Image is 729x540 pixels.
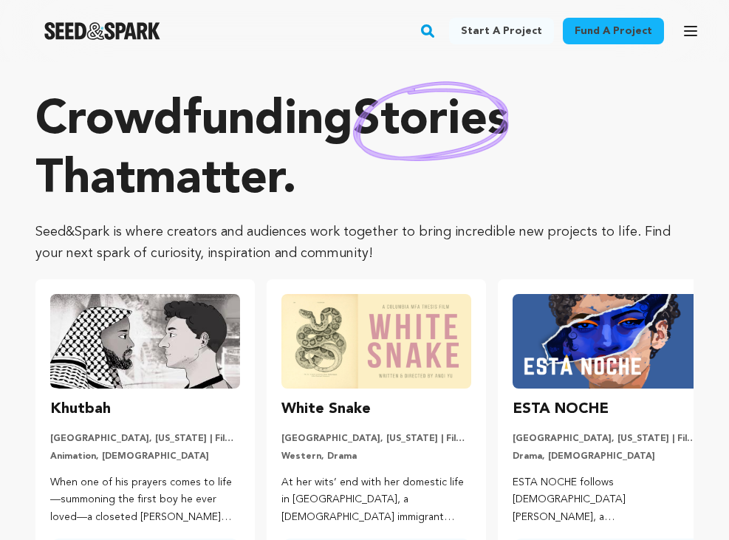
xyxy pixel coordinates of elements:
[50,474,240,527] p: When one of his prayers comes to life—summoning the first boy he ever loved—a closeted [PERSON_NA...
[353,81,509,162] img: hand sketched image
[281,451,471,462] p: Western, Drama
[513,433,702,445] p: [GEOGRAPHIC_DATA], [US_STATE] | Film Short
[44,22,160,40] img: Seed&Spark Logo Dark Mode
[281,397,371,421] h3: White Snake
[50,433,240,445] p: [GEOGRAPHIC_DATA], [US_STATE] | Film Short
[449,18,554,44] a: Start a project
[44,22,160,40] a: Seed&Spark Homepage
[135,157,282,204] span: matter
[281,474,471,527] p: At her wits’ end with her domestic life in [GEOGRAPHIC_DATA], a [DEMOGRAPHIC_DATA] immigrant moth...
[513,397,609,421] h3: ESTA NOCHE
[50,451,240,462] p: Animation, [DEMOGRAPHIC_DATA]
[35,92,694,210] p: Crowdfunding that .
[35,222,694,264] p: Seed&Spark is where creators and audiences work together to bring incredible new projects to life...
[563,18,664,44] a: Fund a project
[50,294,240,389] img: Khutbah image
[513,294,702,389] img: ESTA NOCHE image
[513,474,702,527] p: ESTA NOCHE follows [DEMOGRAPHIC_DATA] [PERSON_NAME], a [DEMOGRAPHIC_DATA], homeless runaway, conf...
[281,433,471,445] p: [GEOGRAPHIC_DATA], [US_STATE] | Film Short
[281,294,471,389] img: White Snake image
[50,397,111,421] h3: Khutbah
[513,451,702,462] p: Drama, [DEMOGRAPHIC_DATA]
